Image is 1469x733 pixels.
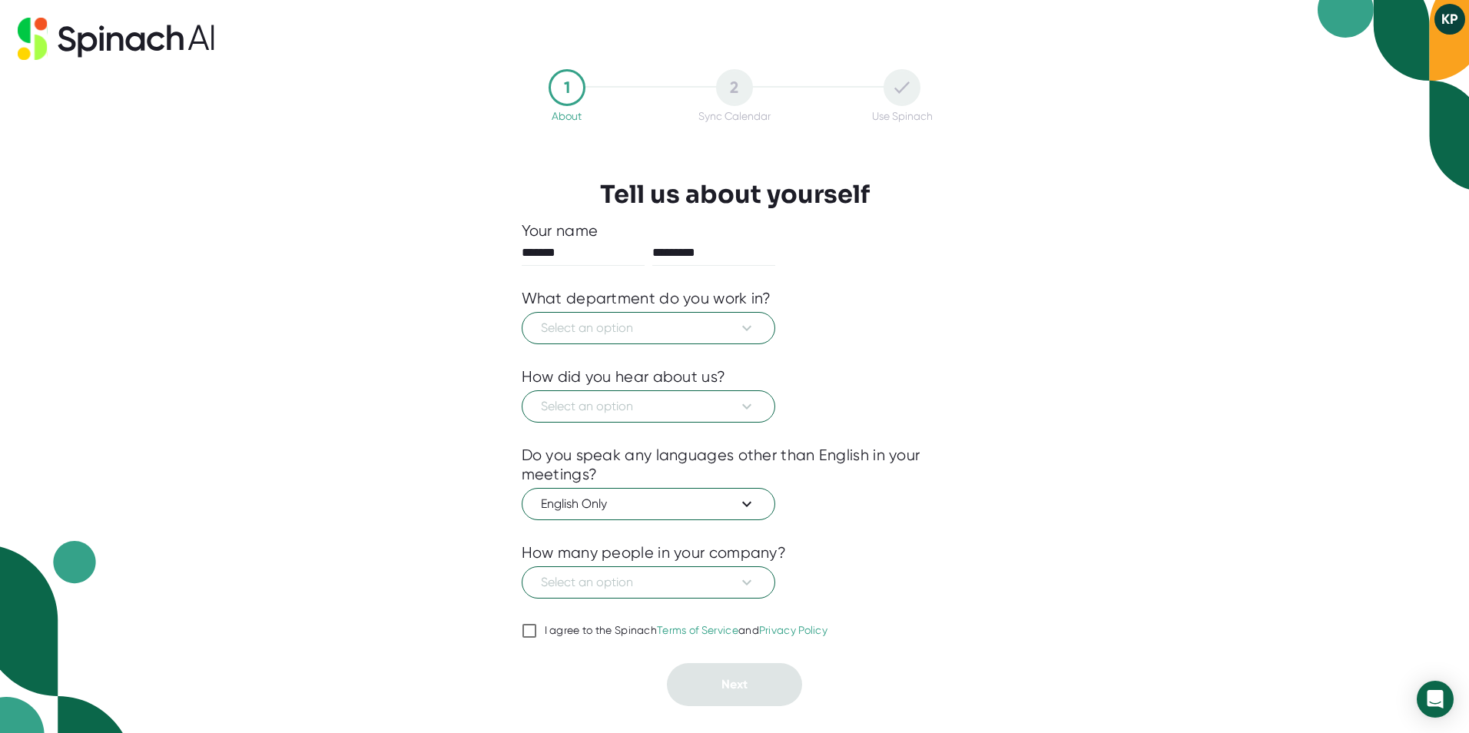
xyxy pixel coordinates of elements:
[545,624,828,638] div: I agree to the Spinach and
[522,543,787,562] div: How many people in your company?
[522,221,948,240] div: Your name
[698,110,771,122] div: Sync Calendar
[522,446,948,484] div: Do you speak any languages other than English in your meetings?
[541,397,756,416] span: Select an option
[541,319,756,337] span: Select an option
[522,289,771,308] div: What department do you work in?
[541,573,756,592] span: Select an option
[541,495,756,513] span: English Only
[552,110,582,122] div: About
[716,69,753,106] div: 2
[522,390,775,423] button: Select an option
[759,624,827,636] a: Privacy Policy
[657,624,738,636] a: Terms of Service
[1434,4,1465,35] button: KP
[522,312,775,344] button: Select an option
[872,110,933,122] div: Use Spinach
[522,566,775,599] button: Select an option
[522,488,775,520] button: English Only
[667,663,802,706] button: Next
[721,677,748,692] span: Next
[522,367,726,386] div: How did you hear about us?
[600,180,870,209] h3: Tell us about yourself
[1417,681,1454,718] div: Open Intercom Messenger
[549,69,585,106] div: 1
